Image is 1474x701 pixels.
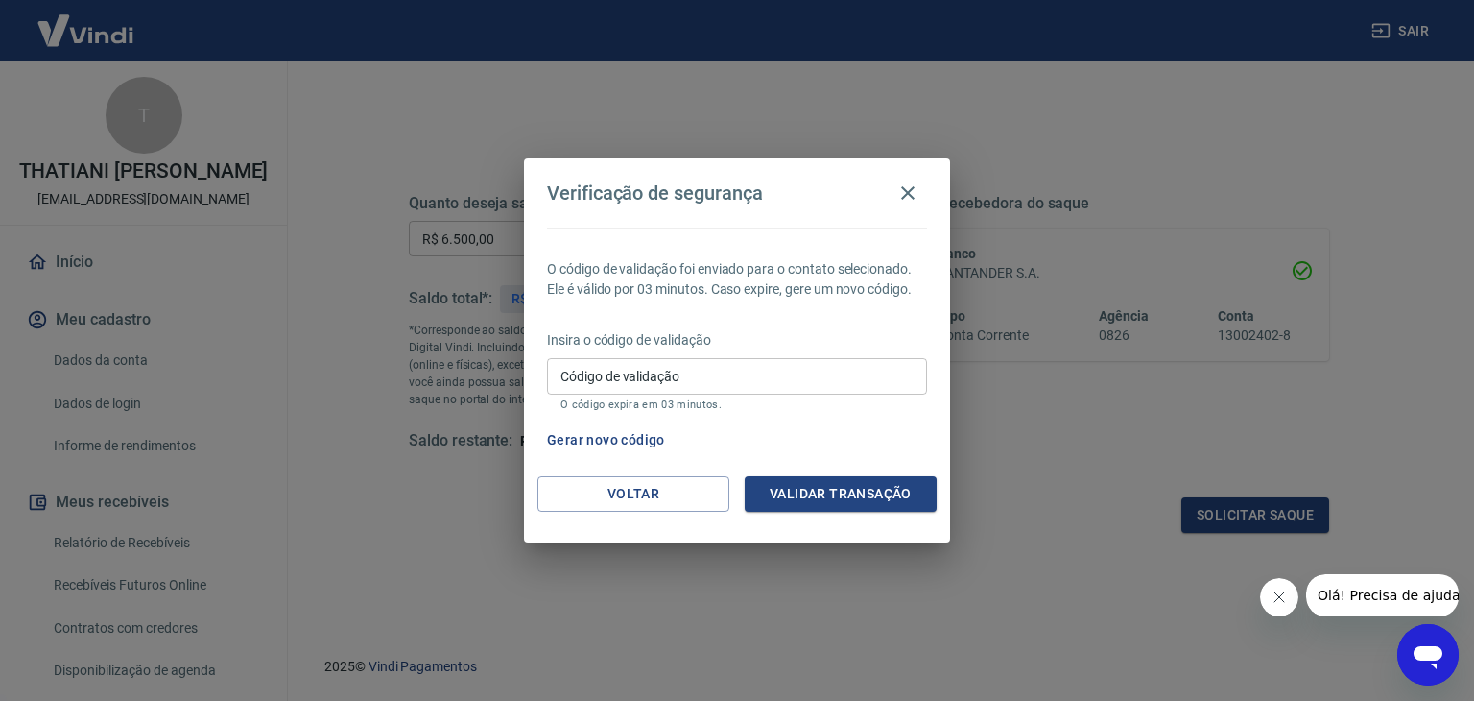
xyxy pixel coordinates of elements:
button: Gerar novo código [539,423,673,458]
button: Voltar [537,476,729,512]
iframe: Fechar mensagem [1260,578,1298,616]
iframe: Mensagem da empresa [1306,574,1459,616]
button: Validar transação [745,476,937,512]
h4: Verificação de segurança [547,181,763,205]
iframe: Botão para abrir a janela de mensagens [1397,624,1459,686]
p: Insira o código de validação [547,330,927,350]
p: O código expira em 03 minutos. [560,399,914,411]
span: Olá! Precisa de ajuda? [12,13,161,29]
p: O código de validação foi enviado para o contato selecionado. Ele é válido por 03 minutos. Caso e... [547,259,927,300]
